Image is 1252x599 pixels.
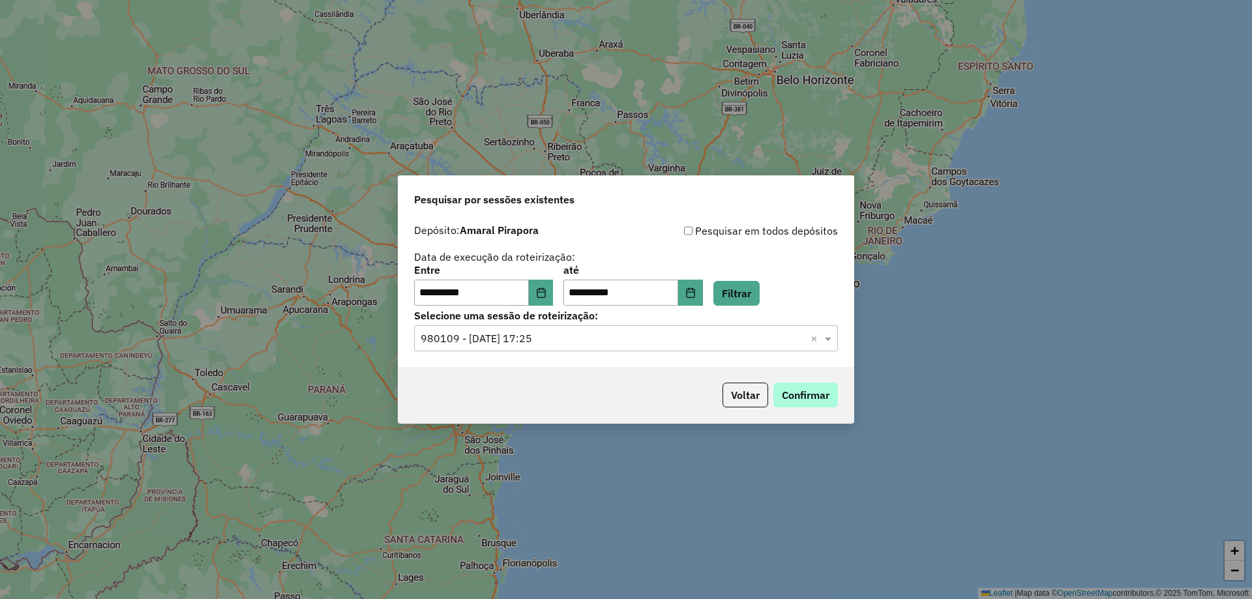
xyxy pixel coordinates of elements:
[460,224,539,237] strong: Amaral Pirapora
[713,281,760,306] button: Filtrar
[626,223,838,239] div: Pesquisar em todos depósitos
[723,383,768,407] button: Voltar
[563,262,702,278] label: até
[414,249,575,265] label: Data de execução da roteirização:
[414,262,553,278] label: Entre
[529,280,554,306] button: Choose Date
[773,383,838,407] button: Confirmar
[811,330,822,346] span: Clear all
[414,308,838,323] label: Selecione uma sessão de roteirização:
[414,192,574,207] span: Pesquisar por sessões existentes
[414,222,539,238] label: Depósito:
[678,280,703,306] button: Choose Date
